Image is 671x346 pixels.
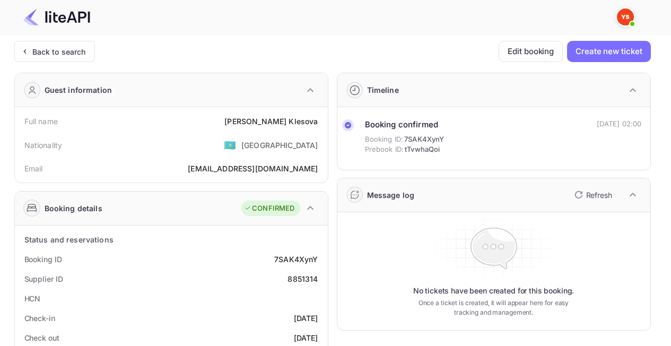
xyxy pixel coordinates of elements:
[24,332,59,343] div: Check out
[23,8,90,25] img: LiteAPI Logo
[32,46,86,57] div: Back to search
[367,189,415,201] div: Message log
[499,41,563,62] button: Edit booking
[404,134,444,145] span: 7SAK4XynY
[24,234,114,245] div: Status and reservations
[365,134,404,145] span: Booking ID:
[24,313,55,324] div: Check-in
[365,119,445,131] div: Booking confirmed
[24,273,63,284] div: Supplier ID
[24,140,63,151] div: Nationality
[568,186,616,203] button: Refresh
[24,254,62,265] div: Booking ID
[294,313,318,324] div: [DATE]
[586,189,612,201] p: Refresh
[244,203,294,214] div: CONFIRMED
[294,332,318,343] div: [DATE]
[567,41,650,62] button: Create new ticket
[274,254,318,265] div: 7SAK4XynY
[597,119,642,129] div: [DATE] 02:00
[365,144,404,155] span: Prebook ID:
[45,84,112,96] div: Guest information
[405,144,440,155] span: tTvwhaQoi
[224,135,236,154] span: United States
[224,116,318,127] div: [PERSON_NAME] Klesova
[413,286,574,296] p: No tickets have been created for this booking.
[24,116,58,127] div: Full name
[617,8,634,25] img: Yandex Support
[367,84,399,96] div: Timeline
[24,293,41,304] div: HCN
[287,273,318,284] div: 8851314
[24,163,43,174] div: Email
[241,140,318,151] div: [GEOGRAPHIC_DATA]
[410,298,578,317] p: Once a ticket is created, it will appear here for easy tracking and management.
[45,203,102,214] div: Booking details
[188,163,318,174] div: [EMAIL_ADDRESS][DOMAIN_NAME]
